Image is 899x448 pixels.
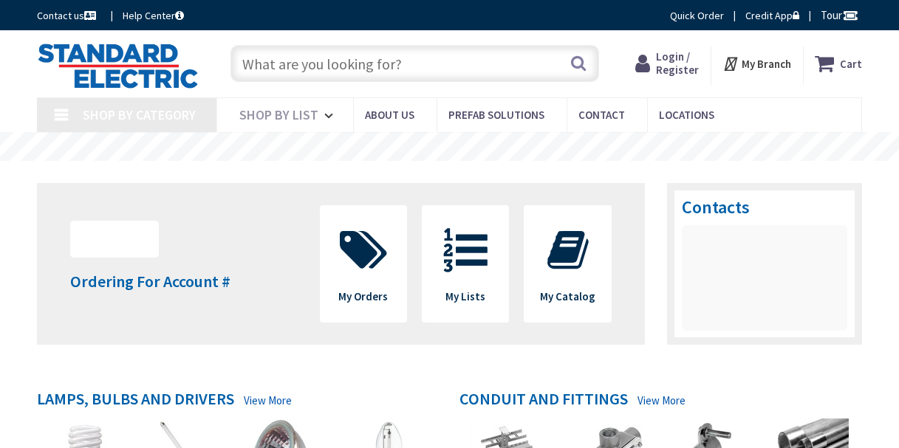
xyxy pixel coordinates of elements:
h3: Contacts [682,198,847,217]
a: Contact us [37,8,99,23]
a: Login / Register [635,50,699,77]
span: Shop By Category [83,106,196,123]
input: What are you looking for? [230,45,599,82]
span: Tour [821,8,858,22]
div: My Branch [722,50,791,77]
h4: Lamps, Bulbs and Drivers [37,390,234,411]
a: My Lists [423,206,508,322]
img: Standard Electric [37,43,199,89]
a: My Orders [321,206,406,322]
span: Locations [659,108,714,122]
span: My Lists [445,289,485,303]
h4: Ordering For Account # [70,272,230,290]
span: About Us [365,108,414,122]
span: Prefab Solutions [448,108,544,122]
span: My Catalog [540,289,595,303]
strong: Cart [840,50,862,77]
a: Credit App [745,8,799,23]
strong: My Branch [742,57,791,71]
span: My Orders [338,289,388,303]
h4: Conduit and Fittings [459,390,628,411]
a: Help Center [123,8,184,23]
a: Cart [815,50,862,77]
a: View More [637,393,686,408]
span: Login / Register [656,49,699,77]
span: Shop By List [239,106,318,123]
a: View More [244,393,292,408]
a: My Catalog [524,206,610,322]
span: Contact [578,108,625,122]
a: Quick Order [670,8,724,23]
rs-layer: [MEDICAL_DATA]: Our Commitment to Our Employees and Customers [217,139,716,155]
